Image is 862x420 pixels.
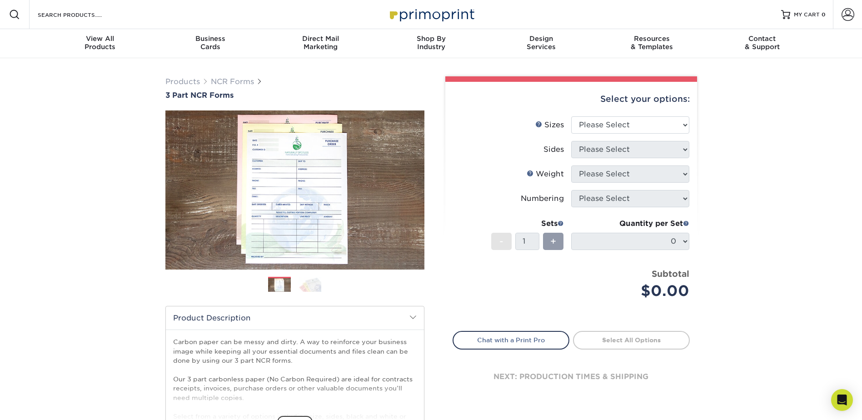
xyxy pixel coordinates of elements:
[578,280,689,302] div: $0.00
[165,100,424,280] img: 3 Part NCR Forms 01
[453,331,569,349] a: Chat with a Print Pro
[45,35,155,51] div: Products
[652,269,689,279] strong: Subtotal
[831,389,853,411] div: Open Intercom Messenger
[527,169,564,180] div: Weight
[597,29,707,58] a: Resources& Templates
[794,11,820,19] span: MY CART
[265,29,376,58] a: Direct MailMarketing
[155,35,265,51] div: Cards
[165,91,424,100] a: 3 Part NCR Forms
[453,82,690,116] div: Select your options:
[521,193,564,204] div: Numbering
[453,350,690,404] div: next: production times & shipping
[486,35,597,43] span: Design
[707,35,817,51] div: & Support
[486,35,597,51] div: Services
[166,306,424,330] h2: Product Description
[550,235,556,248] span: +
[376,29,486,58] a: Shop ByIndustry
[597,35,707,51] div: & Templates
[486,29,597,58] a: DesignServices
[707,35,817,43] span: Contact
[37,9,125,20] input: SEARCH PRODUCTS.....
[155,29,265,58] a: BusinessCards
[499,235,503,248] span: -
[45,29,155,58] a: View AllProducts
[573,331,690,349] a: Select All Options
[386,5,477,24] img: Primoprint
[165,91,234,100] span: 3 Part NCR Forms
[376,35,486,43] span: Shop By
[268,277,291,293] img: NCR Forms 01
[491,218,564,229] div: Sets
[571,218,689,229] div: Quantity per Set
[707,29,817,58] a: Contact& Support
[45,35,155,43] span: View All
[165,77,200,86] a: Products
[211,77,254,86] a: NCR Forms
[299,276,321,292] img: NCR Forms 02
[376,35,486,51] div: Industry
[155,35,265,43] span: Business
[265,35,376,51] div: Marketing
[822,11,826,18] span: 0
[535,120,564,130] div: Sizes
[597,35,707,43] span: Resources
[265,35,376,43] span: Direct Mail
[543,144,564,155] div: Sides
